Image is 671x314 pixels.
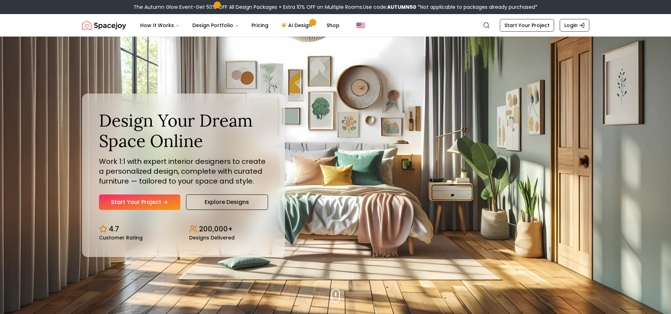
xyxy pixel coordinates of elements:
[133,4,538,11] div: The Autumn Glow Event-Get 50% OFF All Design Packages + Extra 10% OFF on Multiple Rooms.
[189,235,235,240] small: Designs Delivered
[82,18,126,32] a: Spacejoy
[99,218,268,240] div: Design stats
[560,19,589,32] a: Login
[387,4,416,11] b: AUTUMN50
[321,18,345,32] a: Shop
[186,194,268,210] a: Explore Designs
[109,224,119,234] p: 4.7
[356,21,365,30] img: United States
[99,110,268,151] h1: Design Your Dream Space Online
[187,18,244,32] button: Design Portfolio
[99,156,268,186] p: Work 1:1 with expert interior designers to create a personalized design, complete with curated fu...
[275,18,319,32] a: AI Design
[82,14,589,37] nav: Global
[363,4,416,11] span: Use code:
[99,194,180,210] a: Start Your Project
[99,235,143,240] small: Customer Rating
[199,224,233,234] p: 200,000+
[416,4,538,11] span: *Not applicable to packages already purchased*
[500,19,554,32] a: Start Your Project
[135,18,345,32] nav: Main
[82,18,126,32] img: Spacejoy Logo
[246,18,274,32] a: Pricing
[135,18,185,32] button: How It Works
